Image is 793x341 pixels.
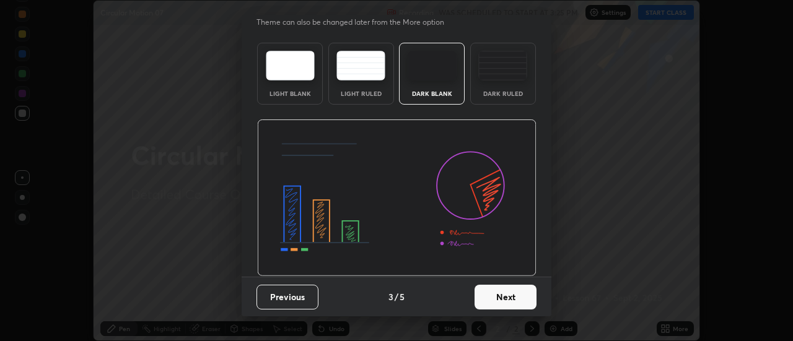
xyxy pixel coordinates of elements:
button: Next [475,285,537,309]
p: Theme can also be changed later from the More option [256,17,457,28]
div: Light Ruled [336,90,386,97]
img: darkRuledTheme.de295e13.svg [478,51,527,80]
div: Dark Ruled [478,90,528,97]
div: Light Blank [265,90,315,97]
h4: / [395,290,398,303]
img: darkThemeBanner.d06ce4a2.svg [257,119,537,277]
button: Previous [256,285,318,309]
h4: 3 [388,290,393,303]
h4: 5 [400,290,405,303]
img: lightTheme.e5ed3b09.svg [266,51,315,80]
div: Dark Blank [407,90,457,97]
img: lightRuledTheme.5fabf969.svg [336,51,385,80]
img: darkTheme.f0cc69e5.svg [408,51,457,80]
